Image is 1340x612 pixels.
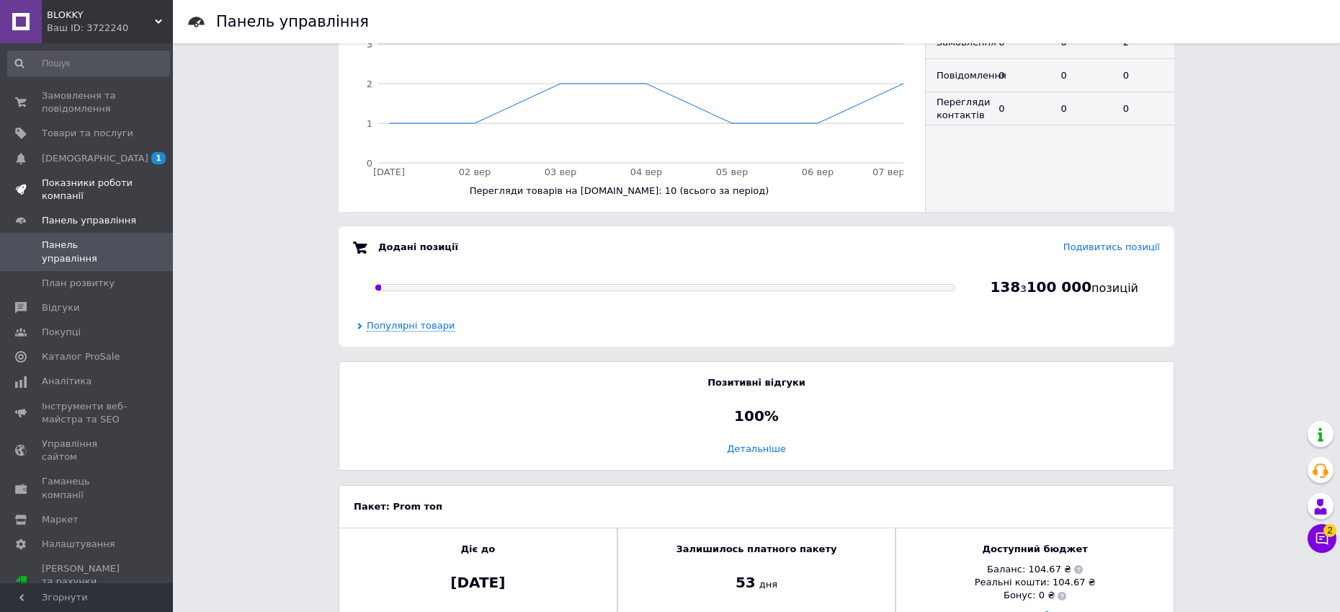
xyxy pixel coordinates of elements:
[988,92,1050,125] td: 0
[1027,278,1091,296] span: 100 000
[159,85,243,94] div: Keywords by Traffic
[42,326,81,339] span: Покупці
[42,177,133,203] span: Показники роботи компанії
[911,589,1159,602] li: Бонус :
[42,438,133,464] span: Управління сайтом
[1308,524,1336,553] button: Чат з покупцем2
[759,578,777,591] span: дня
[42,400,133,426] span: Інструменти веб-майстра та SEO
[630,167,663,177] tspan: 04 вер
[990,281,1138,295] span: з позицій
[716,167,749,177] tspan: 05 вер
[37,37,158,49] div: Domain: [DOMAIN_NAME]
[911,563,1159,576] li: Баланс :
[42,89,133,115] span: Замовлення та повідомлення
[354,443,1159,456] a: Детальніше
[367,320,455,332] a: Популярні товари
[7,50,170,76] input: Пошук
[926,92,988,125] td: Перегляди контактів
[47,22,173,35] div: Ваш ID: 3722240
[802,167,834,177] tspan: 06 вер
[42,350,120,363] span: Каталог ProSale
[354,500,442,513] div: Пакет: Prom топ
[42,475,133,501] span: Гаманець компанії
[459,167,491,177] tspan: 02 вер
[872,167,905,177] tspan: 07 вер
[1053,577,1096,587] span: 104.67 ₴
[367,118,372,129] tspan: 1
[460,543,495,556] div: Діє до
[378,241,458,252] span: Додані позиції
[1112,92,1174,125] td: 0
[545,167,577,177] tspan: 03 вер
[367,79,372,89] tspan: 2
[736,574,756,591] span: 53
[1050,92,1112,125] td: 0
[23,23,35,35] img: logo_orange.svg
[42,513,79,526] span: Маркет
[42,538,115,551] span: Налаштування
[1112,59,1174,92] td: 0
[151,152,166,164] span: 1
[911,576,1159,589] li: Реальні кошти :
[143,84,155,95] img: tab_keywords_by_traffic_grey.svg
[707,376,805,389] div: Позитивні відгуки
[1028,564,1071,575] span: 104.67 ₴
[1323,524,1336,537] span: 2
[367,158,372,169] tspan: 0
[676,543,837,556] div: Залишилось платного пакету
[42,277,115,290] span: План розвитку
[982,543,1087,556] div: Доступний бюджет
[23,37,35,49] img: website_grey.svg
[926,59,988,92] td: Повідомлення
[40,23,71,35] div: v 4.0.25
[42,152,148,165] span: [DEMOGRAPHIC_DATA]
[373,167,405,177] tspan: [DATE]
[216,13,369,30] h1: Панель управління
[988,59,1050,92] td: 0
[354,572,602,593] div: [DATE]
[42,562,133,602] span: [PERSON_NAME] та рахунки
[42,127,133,140] span: Товари та послуги
[1039,590,1055,600] span: 0 ₴
[47,9,155,22] span: BLOKKY
[42,239,133,265] span: Панель управління
[42,375,91,388] span: Аналітика
[354,406,1159,426] div: 100 %
[55,85,129,94] div: Domain Overview
[990,278,1020,296] span: 138
[42,214,136,227] span: Панель управління
[42,301,79,314] span: Відгуки
[367,39,372,50] tspan: 3
[1050,59,1112,92] td: 0
[1063,241,1160,252] a: Подивитись позиції
[39,84,50,95] img: tab_domain_overview_orange.svg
